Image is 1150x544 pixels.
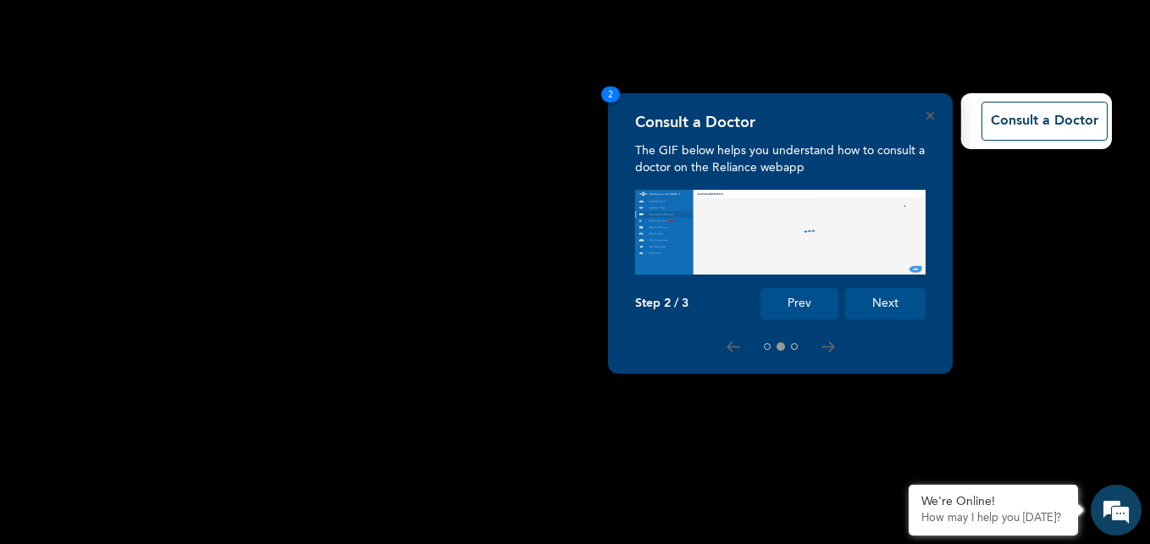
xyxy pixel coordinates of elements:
div: We're Online! [921,495,1065,509]
div: FAQs [166,456,323,508]
img: d_794563401_company_1708531726252_794563401 [31,85,69,127]
button: Close [926,112,934,119]
h4: Consult a Doctor [635,114,755,132]
button: Prev [760,288,838,319]
span: We're online! [98,180,234,352]
p: The GIF below helps you understand how to consult a doctor on the Reliance webapp [635,142,926,176]
span: 2 [601,86,620,103]
button: Consult a Doctor [981,102,1108,141]
p: Step 2 / 3 [635,297,688,311]
textarea: Type your message and hit 'Enter' [8,397,323,456]
div: Chat with us now [88,95,285,117]
button: Next [845,288,926,319]
span: Conversation [8,486,166,497]
img: consult_tour.f0374f2500000a21e88d.gif [635,190,926,275]
p: How may I help you today? [921,512,1065,525]
div: Minimize live chat window [278,8,318,49]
